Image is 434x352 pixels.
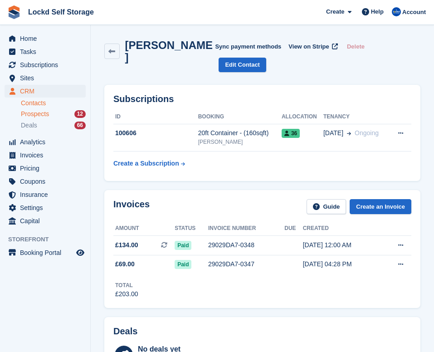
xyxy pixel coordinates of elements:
[20,85,74,98] span: CRM
[175,221,208,236] th: Status
[323,110,389,124] th: Tenancy
[392,7,401,16] img: Jonny Bleach
[21,99,86,108] a: Contacts
[371,7,384,16] span: Help
[208,221,284,236] th: Invoice number
[5,246,86,259] a: menu
[21,121,86,130] a: Deals 66
[5,136,86,148] a: menu
[20,72,74,84] span: Sites
[343,39,368,54] button: Delete
[323,128,343,138] span: [DATE]
[215,39,281,54] button: Sync payment methods
[115,289,138,299] div: £203.00
[21,110,49,118] span: Prospects
[74,122,86,129] div: 66
[303,259,381,269] div: [DATE] 04:28 PM
[198,110,282,124] th: Booking
[208,240,284,250] div: 29029DA7-0348
[175,260,191,269] span: Paid
[21,109,86,119] a: Prospects 12
[113,221,175,236] th: Amount
[24,5,98,20] a: Lockd Self Storage
[326,7,344,16] span: Create
[282,110,323,124] th: Allocation
[113,326,137,337] h2: Deals
[285,39,340,54] a: View on Stripe
[5,59,86,71] a: menu
[5,175,86,188] a: menu
[115,281,138,289] div: Total
[5,162,86,175] a: menu
[20,45,74,58] span: Tasks
[113,128,198,138] div: 100606
[288,42,329,51] span: View on Stripe
[219,58,266,73] a: Edit Contact
[8,235,90,244] span: Storefront
[20,175,74,188] span: Coupons
[21,121,37,130] span: Deals
[5,201,86,214] a: menu
[5,32,86,45] a: menu
[350,199,411,214] a: Create an Invoice
[5,45,86,58] a: menu
[402,8,426,17] span: Account
[198,138,282,146] div: [PERSON_NAME]
[20,149,74,161] span: Invoices
[7,5,21,19] img: stora-icon-8386f47178a22dfd0bd8f6a31ec36ba5ce8667c1dd55bd0f319d3a0aa187defe.svg
[303,221,381,236] th: Created
[5,188,86,201] a: menu
[198,128,282,138] div: 20ft Container - (160sqft)
[20,59,74,71] span: Subscriptions
[113,155,185,172] a: Create a Subscription
[20,32,74,45] span: Home
[20,215,74,227] span: Capital
[175,241,191,250] span: Paid
[208,259,284,269] div: 29029DA7-0347
[20,162,74,175] span: Pricing
[75,247,86,258] a: Preview store
[74,110,86,118] div: 12
[355,129,379,137] span: Ongoing
[125,39,215,64] h2: [PERSON_NAME]
[5,149,86,161] a: menu
[20,188,74,201] span: Insurance
[113,94,411,104] h2: Subscriptions
[284,221,302,236] th: Due
[282,129,300,138] span: 36
[307,199,346,214] a: Guide
[113,159,179,168] div: Create a Subscription
[303,240,381,250] div: [DATE] 12:00 AM
[5,215,86,227] a: menu
[20,136,74,148] span: Analytics
[20,201,74,214] span: Settings
[20,246,74,259] span: Booking Portal
[5,72,86,84] a: menu
[5,85,86,98] a: menu
[113,199,150,214] h2: Invoices
[113,110,198,124] th: ID
[115,240,138,250] span: £134.00
[115,259,135,269] span: £69.00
